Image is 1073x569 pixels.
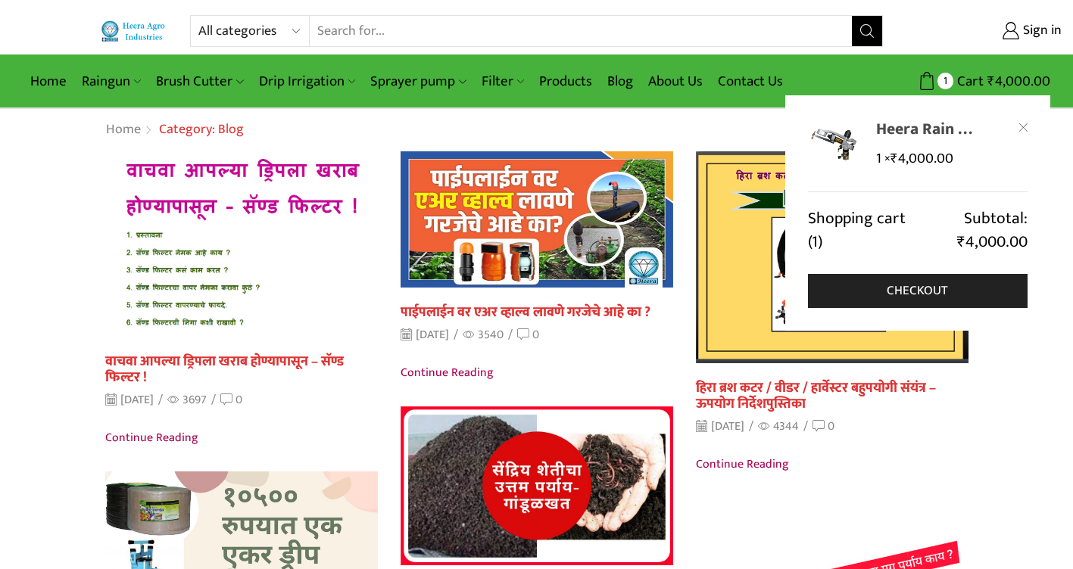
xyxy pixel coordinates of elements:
span: 4344 [758,418,799,435]
a: 0 [220,391,242,409]
a: 0 [813,418,834,435]
a: Continue reading [401,356,673,384]
a: Blog [600,64,641,99]
a: Remove Heera Rain Gun (1.25") from cart [1019,118,1028,135]
span: Category: Blog [159,118,244,141]
a: पाईपलाईन वर एअर व्हाल्व लावणे गरजेचे आहे का ? [401,300,650,324]
span: / [749,418,753,435]
a: Drip Irrigation [251,64,363,99]
span: / [508,326,513,344]
span: Sign in [1019,21,1062,41]
span: Continue reading [105,428,198,448]
a: Continue reading [105,421,378,449]
a: Home [23,64,74,99]
span: 0 [235,390,242,409]
button: Search button [852,16,882,46]
a: वाचवा आपल्या ड्रिपला खराब होण्यापासून – सॅण्ड फिल्टर ! [105,350,344,390]
span: / [211,391,216,409]
span: ₹ [957,229,965,255]
a: Checkout [808,274,1028,308]
span: 0 [828,416,834,436]
a: About Us [641,64,710,99]
img: Heera Raingun 1.50 [808,118,861,171]
a: Sprayer pump [363,64,473,99]
a: Filter [474,64,532,99]
bdi: 4,000.00 [987,70,1050,93]
time: [DATE] [696,418,744,435]
span: / [803,418,808,435]
span: / [158,391,163,409]
span: ₹ [891,147,898,170]
a: Raingun [74,64,148,99]
bdi: 4,000.00 [957,229,1028,255]
span: 1 [937,73,953,89]
a: हिरा ब्रश कटर / वीडर / हार्वेस्टर बहुपयोगी संयंत्र – ऊपयोग निर्देशपुस्तिका [696,376,936,416]
span: 3540 [463,326,504,344]
img: वाचवा आपल्या ड्रिपला खराब होण्यापासून [105,151,378,336]
input: Search for... [310,16,851,46]
a: Shopping cart (1) [808,207,918,254]
span: / [454,326,458,344]
a: 1 Cart ₹4,000.00 [898,67,1050,95]
a: Heera Rain Gun (1.25") [876,118,980,141]
span: 3697 [167,391,207,409]
time: [DATE] [105,391,154,409]
span: 0 [532,325,539,344]
time: [DATE] [401,326,449,344]
a: Home [105,120,142,140]
span: 1 × [876,148,953,169]
a: Contact Us [710,64,791,99]
a: Continue reading [696,447,969,475]
a: Sign in [906,17,1062,45]
span: Cart [953,71,984,92]
span: Continue reading [696,455,789,474]
bdi: 4,000.00 [891,147,953,170]
a: 0 [517,326,539,344]
span: ₹ [987,70,995,93]
a: Products [532,64,600,99]
img: Air Valve [401,151,673,288]
span: Continue reading [401,363,494,383]
a: Brush Cutter [148,64,251,99]
span: Subtotal: [964,205,1028,232]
